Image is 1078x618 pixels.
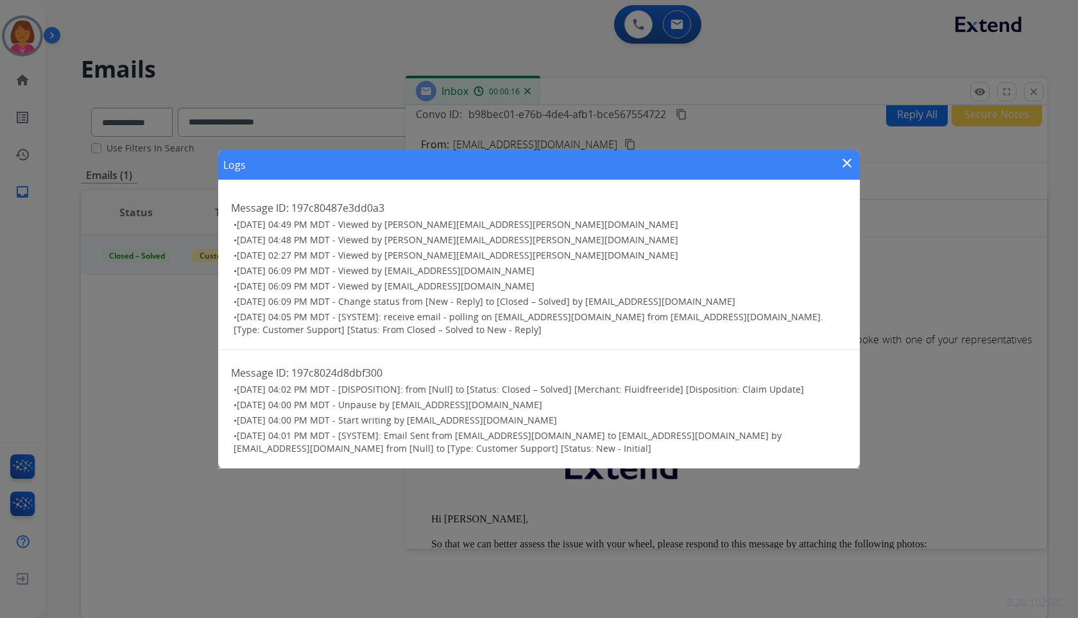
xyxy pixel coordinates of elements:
[234,414,847,427] h3: •
[234,280,847,293] h3: •
[839,155,855,171] mat-icon: close
[237,264,535,277] span: [DATE] 06:09 PM MDT - Viewed by [EMAIL_ADDRESS][DOMAIN_NAME]
[234,429,847,455] h3: •
[237,295,735,307] span: [DATE] 06:09 PM MDT - Change status from [New - Reply] to [Closed – Solved] by [EMAIL_ADDRESS][DO...
[234,218,847,231] h3: •
[237,414,557,426] span: [DATE] 04:00 PM MDT - Start writing by [EMAIL_ADDRESS][DOMAIN_NAME]
[234,234,847,246] h3: •
[1007,595,1065,610] p: 0.20.1027RC
[237,280,535,292] span: [DATE] 06:09 PM MDT - Viewed by [EMAIL_ADDRESS][DOMAIN_NAME]
[231,201,289,215] span: Message ID:
[223,157,246,173] h1: Logs
[234,311,823,336] span: [DATE] 04:05 PM MDT - [SYSTEM]: receive email - polling on [EMAIL_ADDRESS][DOMAIN_NAME] from [EMA...
[291,366,382,380] span: 197c8024d8dbf300
[234,249,847,262] h3: •
[291,201,384,215] span: 197c80487e3dd0a3
[234,295,847,308] h3: •
[234,399,847,411] h3: •
[234,311,847,336] h3: •
[237,234,678,246] span: [DATE] 04:48 PM MDT - Viewed by [PERSON_NAME][EMAIL_ADDRESS][PERSON_NAME][DOMAIN_NAME]
[237,399,542,411] span: [DATE] 04:00 PM MDT - Unpause by [EMAIL_ADDRESS][DOMAIN_NAME]
[237,249,678,261] span: [DATE] 02:27 PM MDT - Viewed by [PERSON_NAME][EMAIL_ADDRESS][PERSON_NAME][DOMAIN_NAME]
[234,383,847,396] h3: •
[237,218,678,230] span: [DATE] 04:49 PM MDT - Viewed by [PERSON_NAME][EMAIL_ADDRESS][PERSON_NAME][DOMAIN_NAME]
[234,429,782,454] span: [DATE] 04:01 PM MDT - [SYSTEM]: Email Sent from [EMAIL_ADDRESS][DOMAIN_NAME] to [EMAIL_ADDRESS][D...
[237,383,804,395] span: [DATE] 04:02 PM MDT - [DISPOSITION]: from [Null] to [Status: Closed – Solved] [Merchant: Fluidfre...
[234,264,847,277] h3: •
[231,366,289,380] span: Message ID:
